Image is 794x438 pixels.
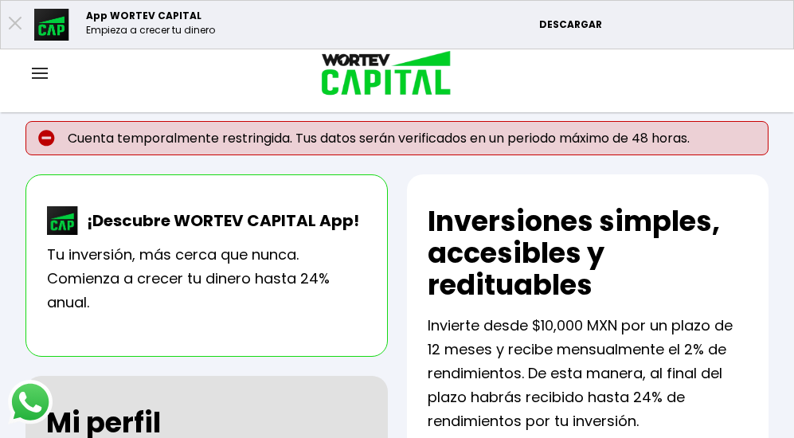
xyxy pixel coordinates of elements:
[79,209,359,233] p: ¡Descubre WORTEV CAPITAL App!
[47,243,366,315] p: Tu inversión, más cerca que nunca. Comienza a crecer tu dinero hasta 24% anual.
[34,9,70,41] img: appicon
[25,121,769,155] p: Cuenta temporalmente restringida. Tus datos serán verificados en un periodo máximo de 48 horas.
[305,49,457,100] img: logo_wortev_capital
[428,314,749,433] p: Invierte desde $10,000 MXN por un plazo de 12 meses y recibe mensualmente el 2% de rendimientos. ...
[86,23,215,37] p: Empieza a crecer tu dinero
[428,205,749,301] h2: Inversiones simples, accesibles y redituables
[8,380,53,424] img: logos_whatsapp-icon.242b2217.svg
[32,68,48,79] img: hamburguer-menu2
[86,9,215,23] p: App WORTEV CAPITAL
[38,130,55,147] img: error-circle.027baa21.svg
[539,18,785,32] p: DESCARGAR
[47,206,79,235] img: wortev-capital-app-icon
